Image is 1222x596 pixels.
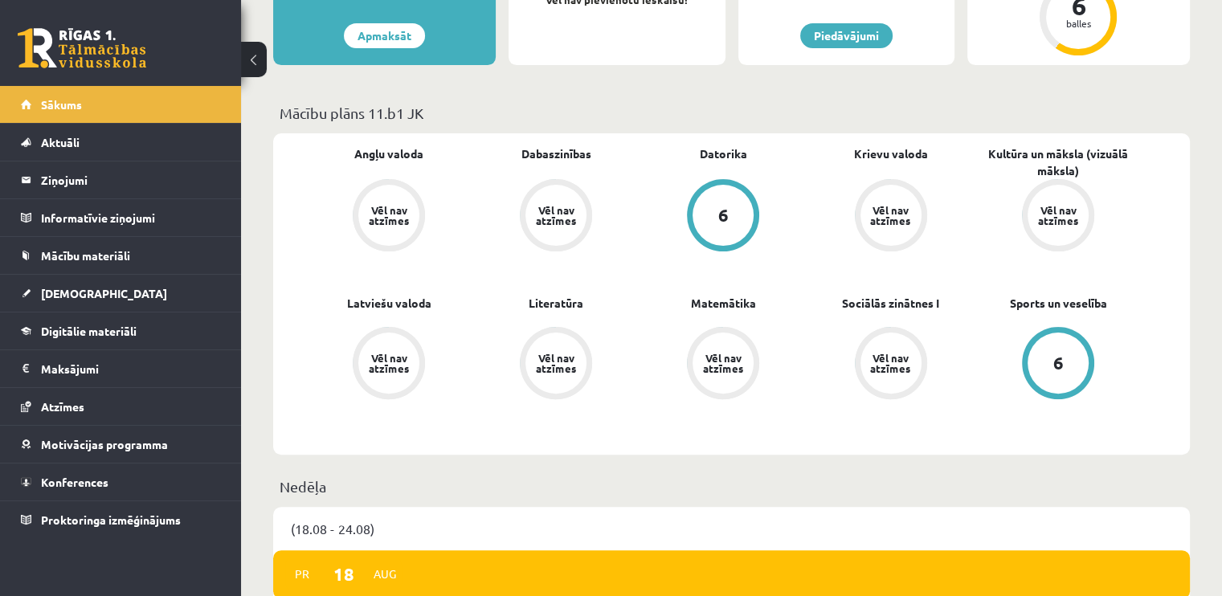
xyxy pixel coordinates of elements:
[975,327,1142,402] a: 6
[533,353,578,374] div: Vēl nav atzīmes
[718,206,729,224] div: 6
[41,286,167,300] span: [DEMOGRAPHIC_DATA]
[21,426,221,463] a: Motivācijas programma
[285,561,319,586] span: Pr
[975,145,1142,179] a: Kultūra un māksla (vizuālā māksla)
[21,312,221,349] a: Digitālie materiāli
[521,145,591,162] a: Dabaszinības
[854,145,928,162] a: Krievu valoda
[472,327,640,402] a: Vēl nav atzīmes
[21,237,221,274] a: Mācību materiāli
[640,179,807,255] a: 6
[1054,18,1102,28] div: balles
[1036,205,1081,226] div: Vēl nav atzīmes
[368,561,402,586] span: Aug
[842,295,939,312] a: Sociālās zinātnes I
[41,199,221,236] legend: Informatīvie ziņojumi
[41,161,221,198] legend: Ziņojumi
[41,475,108,489] span: Konferences
[305,179,472,255] a: Vēl nav atzīmes
[975,179,1142,255] a: Vēl nav atzīmes
[533,205,578,226] div: Vēl nav atzīmes
[691,295,756,312] a: Matemātika
[21,501,221,538] a: Proktoringa izmēģinājums
[41,248,130,263] span: Mācību materiāli
[41,97,82,112] span: Sākums
[1052,354,1063,372] div: 6
[41,399,84,414] span: Atzīmes
[21,161,221,198] a: Ziņojumi
[807,327,975,402] a: Vēl nav atzīmes
[807,179,975,255] a: Vēl nav atzīmes
[868,205,913,226] div: Vēl nav atzīmes
[472,179,640,255] a: Vēl nav atzīmes
[21,463,221,500] a: Konferences
[21,86,221,123] a: Sākums
[700,145,747,162] a: Datorika
[1009,295,1106,312] a: Sports un veselība
[319,561,369,587] span: 18
[347,295,431,312] a: Latviešu valoda
[21,124,221,161] a: Aktuāli
[18,28,146,68] a: Rīgas 1. Tālmācības vidusskola
[41,350,221,387] legend: Maksājumi
[21,388,221,425] a: Atzīmes
[366,353,411,374] div: Vēl nav atzīmes
[280,476,1183,497] p: Nedēļa
[366,205,411,226] div: Vēl nav atzīmes
[41,135,80,149] span: Aktuāli
[280,102,1183,124] p: Mācību plāns 11.b1 JK
[41,324,137,338] span: Digitālie materiāli
[41,437,168,451] span: Motivācijas programma
[354,145,423,162] a: Angļu valoda
[21,350,221,387] a: Maksājumi
[868,353,913,374] div: Vēl nav atzīmes
[800,23,893,48] a: Piedāvājumi
[21,275,221,312] a: [DEMOGRAPHIC_DATA]
[344,23,425,48] a: Apmaksāt
[529,295,583,312] a: Literatūra
[305,327,472,402] a: Vēl nav atzīmes
[21,199,221,236] a: Informatīvie ziņojumi
[273,507,1190,550] div: (18.08 - 24.08)
[41,512,181,527] span: Proktoringa izmēģinājums
[640,327,807,402] a: Vēl nav atzīmes
[701,353,746,374] div: Vēl nav atzīmes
